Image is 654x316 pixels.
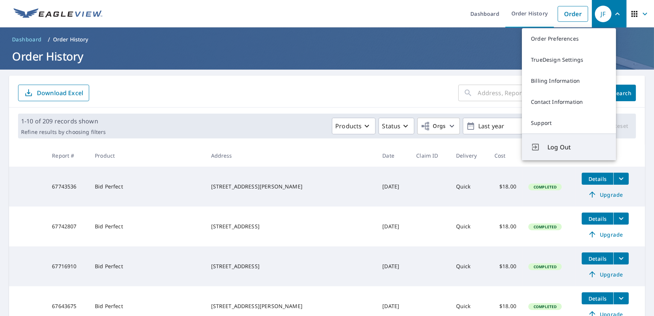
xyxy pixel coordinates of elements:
[522,134,616,160] button: Log Out
[48,35,50,44] li: /
[488,207,522,246] td: $18.00
[586,295,609,302] span: Details
[582,188,629,201] a: Upgrade
[37,89,83,97] p: Download Excel
[586,230,624,239] span: Upgrade
[211,302,371,310] div: [STREET_ADDRESS][PERSON_NAME]
[586,270,624,279] span: Upgrade
[21,129,106,135] p: Refine results by choosing filters
[14,8,102,20] img: EV Logo
[205,144,377,167] th: Address
[89,207,205,246] td: Bid Perfect
[450,246,488,286] td: Quick
[450,167,488,207] td: Quick
[421,122,446,131] span: Orgs
[379,118,414,134] button: Status
[586,175,609,182] span: Details
[410,144,450,167] th: Claim ID
[450,207,488,246] td: Quick
[46,167,89,207] td: 67743536
[463,118,576,134] button: Last year
[582,292,613,304] button: detailsBtn-67643675
[615,90,630,97] span: Search
[46,144,89,167] th: Report #
[450,144,488,167] th: Delivery
[529,304,561,309] span: Completed
[582,228,629,240] a: Upgrade
[89,246,205,286] td: Bid Perfect
[582,268,629,280] a: Upgrade
[529,184,561,190] span: Completed
[89,167,205,207] td: Bid Perfect
[582,173,613,185] button: detailsBtn-67743536
[582,252,613,264] button: detailsBtn-67716910
[613,213,629,225] button: filesDropdownBtn-67742807
[211,183,371,190] div: [STREET_ADDRESS][PERSON_NAME]
[522,28,616,49] a: Order Preferences
[613,292,629,304] button: filesDropdownBtn-67643675
[12,36,42,43] span: Dashboard
[558,6,588,22] a: Order
[376,144,410,167] th: Date
[46,246,89,286] td: 67716910
[613,252,629,264] button: filesDropdownBtn-67716910
[522,112,616,134] a: Support
[89,144,205,167] th: Product
[522,49,616,70] a: TrueDesign Settings
[335,122,362,131] p: Products
[21,117,106,126] p: 1-10 of 209 records shown
[522,91,616,112] a: Contact Information
[376,246,410,286] td: [DATE]
[586,190,624,199] span: Upgrade
[475,120,563,133] p: Last year
[376,207,410,246] td: [DATE]
[529,264,561,269] span: Completed
[46,207,89,246] td: 67742807
[9,49,645,64] h1: Order History
[488,144,522,167] th: Cost
[586,215,609,222] span: Details
[18,85,89,101] button: Download Excel
[586,255,609,262] span: Details
[522,70,616,91] a: Billing Information
[211,263,371,270] div: [STREET_ADDRESS]
[582,213,613,225] button: detailsBtn-67742807
[9,33,645,46] nav: breadcrumb
[382,122,400,131] p: Status
[488,167,522,207] td: $18.00
[478,82,603,103] input: Address, Report #, Claim ID, etc.
[609,85,636,101] button: Search
[9,33,45,46] a: Dashboard
[211,223,371,230] div: [STREET_ADDRESS]
[529,224,561,229] span: Completed
[332,118,376,134] button: Products
[376,167,410,207] td: [DATE]
[613,173,629,185] button: filesDropdownBtn-67743536
[417,118,460,134] button: Orgs
[548,143,607,152] span: Log Out
[53,36,88,43] p: Order History
[488,246,522,286] td: $18.00
[595,6,611,22] div: JF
